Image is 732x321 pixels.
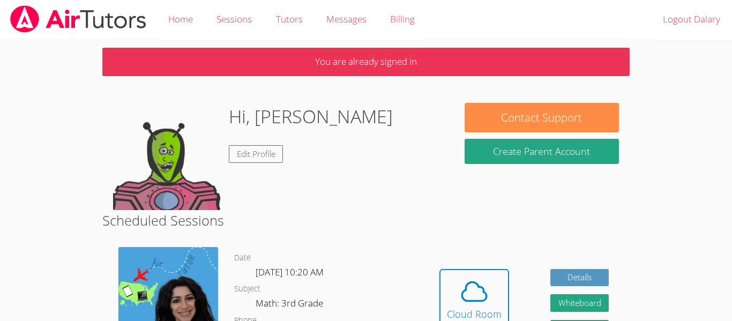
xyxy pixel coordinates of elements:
span: [DATE] 10:20 AM [256,266,324,278]
button: Create Parent Account [465,139,619,164]
img: airtutors_banner-c4298cdbf04f3fff15de1276eac7730deb9818008684d7c2e4769d2f7ddbe033.png [9,5,147,33]
dt: Date [234,251,251,265]
p: You are already signed in [102,48,630,76]
button: Whiteboard [550,294,609,312]
h1: Hi, [PERSON_NAME] [229,103,393,130]
a: Edit Profile [229,145,283,163]
h2: Scheduled Sessions [102,210,630,230]
span: Messages [326,13,367,25]
dd: Math: 3rd Grade [256,296,325,314]
dt: Subject [234,282,260,296]
img: default.png [113,103,220,210]
button: Contact Support [465,103,619,132]
a: Details [550,269,609,287]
